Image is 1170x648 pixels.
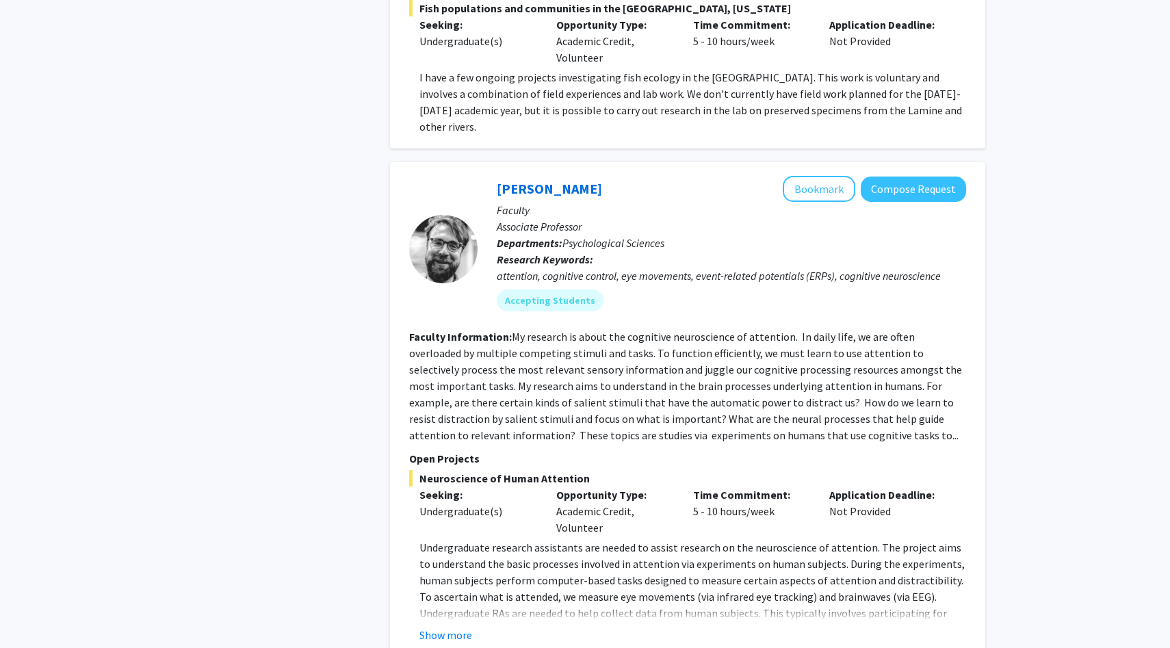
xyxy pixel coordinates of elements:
p: Open Projects [409,450,966,467]
mat-chip: Accepting Students [497,289,603,311]
p: Faculty [497,202,966,218]
button: Show more [419,627,472,643]
span: Psychological Sciences [562,236,664,250]
p: Application Deadline: [829,16,946,33]
p: Seeking: [419,487,536,503]
a: [PERSON_NAME] [497,180,602,197]
fg-read-more: My research is about the cognitive neuroscience of attention. In daily life, we are often overloa... [409,330,962,442]
div: Undergraduate(s) [419,33,536,49]
button: Compose Request to Nicholas Gaspelin [861,177,966,202]
div: Academic Credit, Volunteer [546,16,683,66]
span: Neuroscience of Human Attention [409,470,966,487]
p: Seeking: [419,16,536,33]
div: attention, cognitive control, eye movements, event-related potentials (ERPs), cognitive neuroscience [497,268,966,284]
p: I have a few ongoing projects investigating fish ecology in the [GEOGRAPHIC_DATA]. This work is v... [419,69,966,135]
p: Opportunity Type: [556,16,673,33]
iframe: Chat [10,586,58,638]
div: Undergraduate(s) [419,503,536,519]
div: Academic Credit, Volunteer [546,487,683,536]
div: 5 - 10 hours/week [683,487,820,536]
p: Time Commitment: [693,487,809,503]
button: Add Nicholas Gaspelin to Bookmarks [783,176,855,202]
div: Not Provided [819,16,956,66]
div: 5 - 10 hours/week [683,16,820,66]
p: Application Deadline: [829,487,946,503]
p: Time Commitment: [693,16,809,33]
b: Departments: [497,236,562,250]
p: Opportunity Type: [556,487,673,503]
b: Faculty Information: [409,330,512,344]
b: Research Keywords: [497,252,593,266]
div: Not Provided [819,487,956,536]
p: Associate Professor [497,218,966,235]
